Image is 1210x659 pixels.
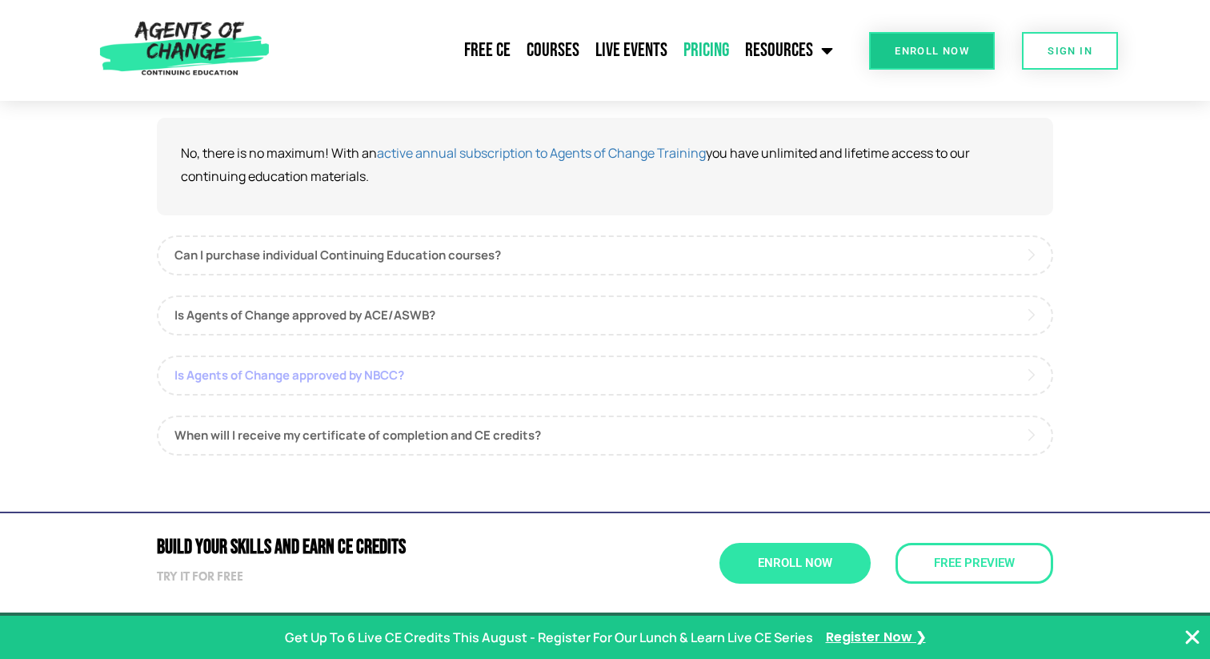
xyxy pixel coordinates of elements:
[895,543,1053,584] a: Free Preview
[719,543,871,584] a: Enroll Now
[1022,32,1118,70] a: SIGN IN
[456,30,519,70] a: Free CE
[1183,628,1202,647] button: Close Banner
[181,142,1029,188] p: No, there is no maximum! With an you have unlimited and lifetime access to our continuing educati...
[157,569,243,584] strong: Try it for free
[869,32,995,70] a: Enroll Now
[1048,46,1092,56] span: SIGN IN
[587,30,675,70] a: Live Events
[157,416,1053,456] a: When will I receive my certificate of completion and CE credits?
[934,557,1015,569] span: Free Preview
[377,144,706,162] a: active annual subscription to Agents of Change Training
[737,30,841,70] a: Resources
[285,626,813,649] p: Get Up To 6 Live CE Credits This August - Register For Our Lunch & Learn Live CE Series
[519,30,587,70] a: Courses
[277,30,841,70] nav: Menu
[675,30,737,70] a: Pricing
[895,46,969,56] span: Enroll Now
[826,626,926,649] a: Register Now ❯
[157,537,597,557] h2: Build Your Skills and Earn CE CREDITS
[157,235,1053,275] a: Can I purchase individual Continuing Education courses?
[157,295,1053,336] a: Is Agents of Change approved by ACE/ASWB?
[157,356,1053,396] a: Is Agents of Change approved by NBCC?
[758,557,832,569] span: Enroll Now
